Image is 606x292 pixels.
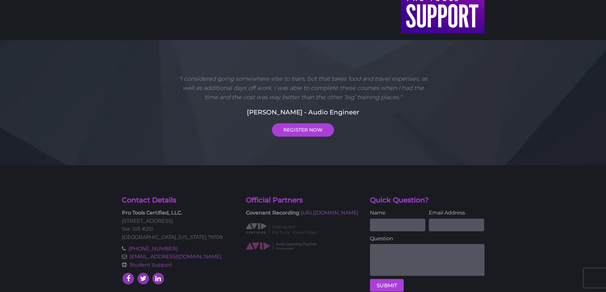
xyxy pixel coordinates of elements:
[370,195,484,205] h4: Quick Question?
[129,262,172,268] a: Student Support
[370,234,484,243] label: Question
[370,209,425,217] label: Name
[176,74,430,102] p: "I considered going somewhere else to train, but that takes food and travel expenses, as well as ...
[122,209,236,241] p: [STREET_ADDRESS] Ste. 105 #251 [GEOGRAPHIC_DATA], [US_STATE] 79109
[122,107,484,117] h5: [PERSON_NAME] - Audio Engineer
[246,210,299,216] strong: Covenant Recording
[246,195,360,205] h4: Official Partners
[122,210,182,216] strong: Pro Tools Certified, LLC.
[129,254,221,260] a: [EMAIL_ADDRESS][DOMAIN_NAME]
[129,246,178,252] a: [PHONE_NUMBER]
[122,195,236,205] h4: Contact Details
[301,210,359,216] a: [URL][DOMAIN_NAME]
[246,242,317,250] img: AVID Learning Partner classification logo
[272,123,334,137] a: REGISTER NOW
[370,279,404,292] button: SUBMIT
[429,209,484,217] label: Email Address
[246,222,317,235] img: AVID Expert Instructor classification logo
